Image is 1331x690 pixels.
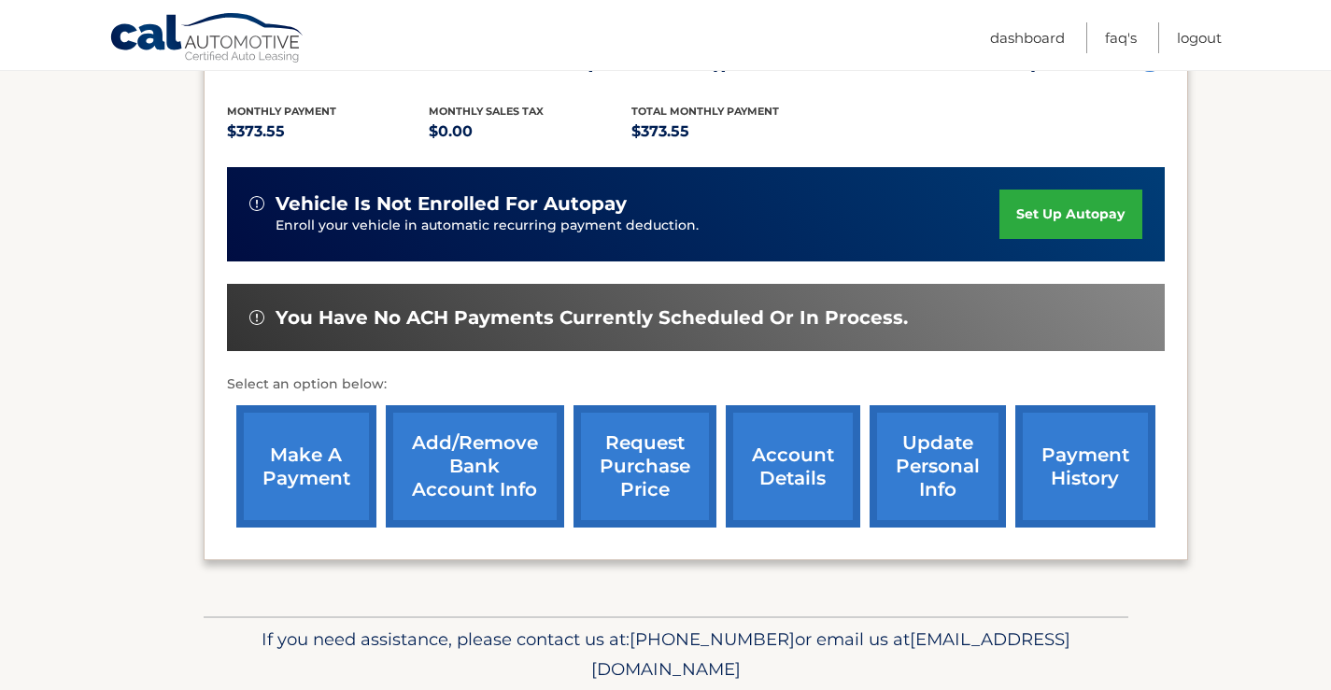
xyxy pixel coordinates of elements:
span: Monthly sales Tax [429,105,544,118]
span: [PHONE_NUMBER] [630,628,795,650]
a: Add/Remove bank account info [386,405,564,528]
a: account details [726,405,860,528]
p: Enroll your vehicle in automatic recurring payment deduction. [276,216,1000,236]
a: payment history [1015,405,1155,528]
a: make a payment [236,405,376,528]
a: Logout [1177,22,1222,53]
p: $373.55 [631,119,834,145]
img: alert-white.svg [249,310,264,325]
span: vehicle is not enrolled for autopay [276,192,627,216]
span: Total Monthly Payment [631,105,779,118]
a: update personal info [870,405,1006,528]
a: request purchase price [573,405,716,528]
span: Monthly Payment [227,105,336,118]
p: If you need assistance, please contact us at: or email us at [216,625,1116,684]
span: [EMAIL_ADDRESS][DOMAIN_NAME] [591,628,1070,680]
p: $0.00 [429,119,631,145]
img: alert-white.svg [249,196,264,211]
a: Cal Automotive [109,12,305,66]
span: You have no ACH payments currently scheduled or in process. [276,306,908,330]
a: FAQ's [1105,22,1137,53]
p: $373.55 [227,119,430,145]
a: set up autopay [999,190,1141,239]
p: Select an option below: [227,373,1165,396]
a: Dashboard [990,22,1065,53]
